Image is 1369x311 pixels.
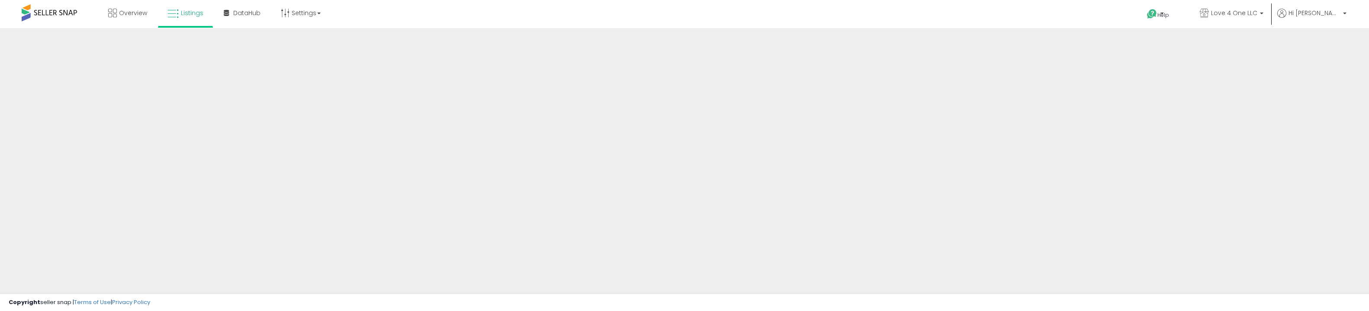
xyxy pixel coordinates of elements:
[119,9,147,17] span: Overview
[1140,2,1186,28] a: Help
[1147,9,1157,19] i: Get Help
[1277,9,1346,28] a: Hi [PERSON_NAME]
[1157,11,1169,19] span: Help
[112,298,150,306] a: Privacy Policy
[181,9,203,17] span: Listings
[74,298,111,306] a: Terms of Use
[1288,9,1340,17] span: Hi [PERSON_NAME]
[233,9,261,17] span: DataHub
[9,298,150,307] div: seller snap | |
[9,298,40,306] strong: Copyright
[1211,9,1257,17] span: Love 4 One LLC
